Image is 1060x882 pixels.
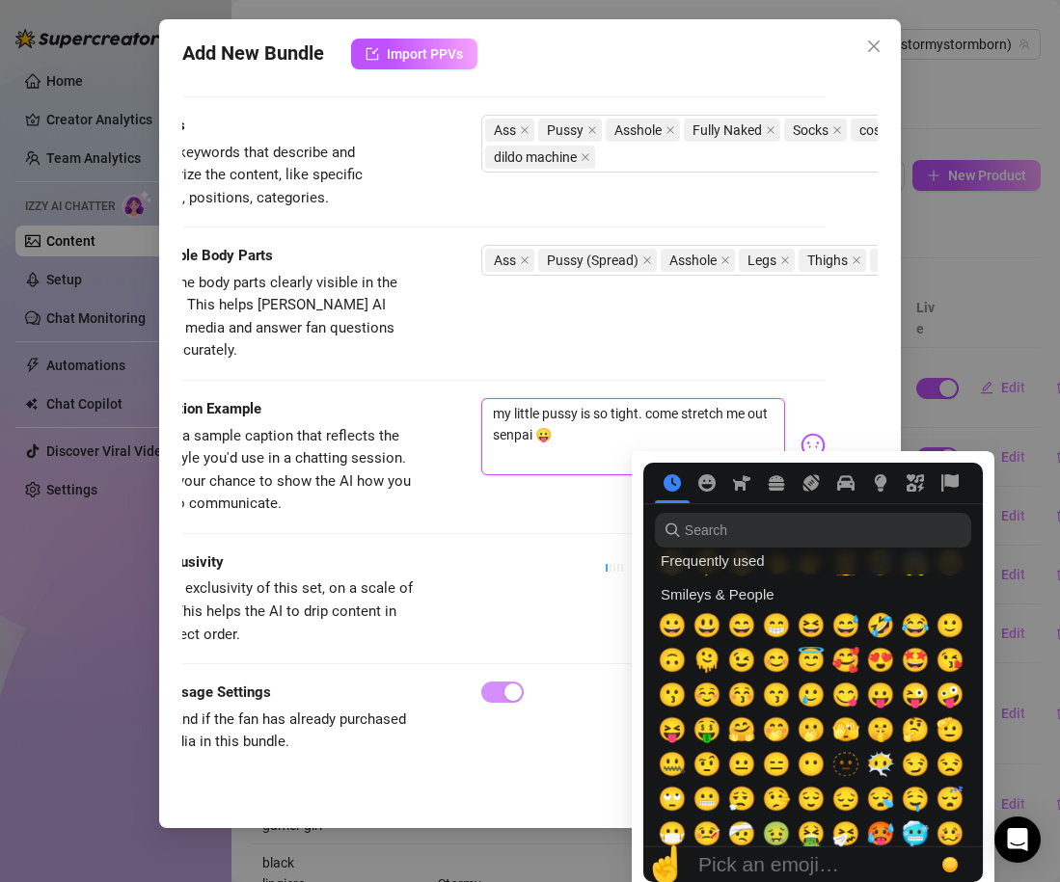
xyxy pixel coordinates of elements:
[684,119,780,142] span: Fully Naked
[130,427,411,513] span: Provide a sample caption that reflects the exact style you'd use in a chatting session. This is y...
[739,249,795,272] span: Legs
[661,249,735,272] span: Asshole
[606,119,680,142] span: Asshole
[832,125,842,135] span: close
[747,250,776,271] span: Legs
[669,250,717,271] span: Asshole
[807,250,848,271] span: Thighs
[666,125,675,135] span: close
[852,255,861,265] span: close
[780,255,790,265] span: close
[547,250,639,271] span: Pussy (Spread)
[858,31,889,62] button: Close
[793,120,829,141] span: Socks
[182,39,324,69] span: Add New Bundle
[153,683,271,701] strong: Message Settings
[494,120,516,141] span: Ass
[538,119,602,142] span: Pussy
[784,119,847,142] span: Socks
[387,46,463,62] span: Import PPVs
[130,579,413,642] span: Level of exclusivity of this set, on a scale of 1 to 5. This helps the AI to drip content in the ...
[153,247,273,264] strong: Visible Body Parts
[153,400,261,417] strong: Caption Example
[766,125,775,135] span: close
[614,120,662,141] span: Asshole
[866,39,882,54] span: close
[581,152,590,162] span: close
[494,250,516,271] span: Ass
[870,249,923,272] span: Feet
[720,255,730,265] span: close
[858,39,889,54] span: Close
[153,553,224,571] strong: Exclusivity
[538,249,657,272] span: Pussy (Spread)
[130,274,397,360] span: Select the body parts clearly visible in the content. This helps [PERSON_NAME] AI suggest media a...
[481,398,785,475] textarea: my little pussy is so tight. come stretch me out senpai 😛
[366,47,379,61] span: import
[485,119,534,142] span: Ass
[520,125,530,135] span: close
[994,816,1041,863] div: Open Intercom Messenger
[130,710,406,751] span: Don't send if the fan has already purchased any media in this bundle.
[642,255,652,265] span: close
[587,125,597,135] span: close
[693,120,762,141] span: Fully Naked
[547,120,584,141] span: Pussy
[520,255,530,265] span: close
[859,120,906,141] span: cosplay
[130,144,363,206] span: Simple keywords that describe and summarize the content, like specific fetishes, positions, categ...
[851,119,924,142] span: cosplay
[494,147,577,168] span: dildo machine
[485,146,595,169] span: dildo machine
[485,249,534,272] span: Ass
[799,249,866,272] span: Thighs
[801,433,826,458] img: svg%3e
[351,39,477,69] button: Import PPVs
